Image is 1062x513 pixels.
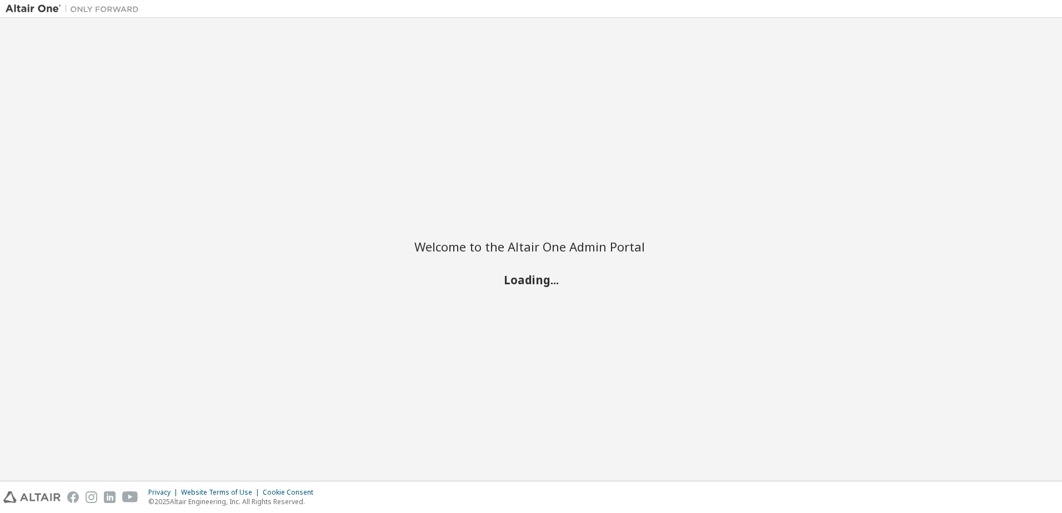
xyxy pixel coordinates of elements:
[414,239,648,254] h2: Welcome to the Altair One Admin Portal
[6,3,144,14] img: Altair One
[148,497,320,506] p: © 2025 Altair Engineering, Inc. All Rights Reserved.
[122,491,138,503] img: youtube.svg
[3,491,61,503] img: altair_logo.svg
[263,488,320,497] div: Cookie Consent
[148,488,181,497] div: Privacy
[181,488,263,497] div: Website Terms of Use
[414,273,648,287] h2: Loading...
[86,491,97,503] img: instagram.svg
[104,491,116,503] img: linkedin.svg
[67,491,79,503] img: facebook.svg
